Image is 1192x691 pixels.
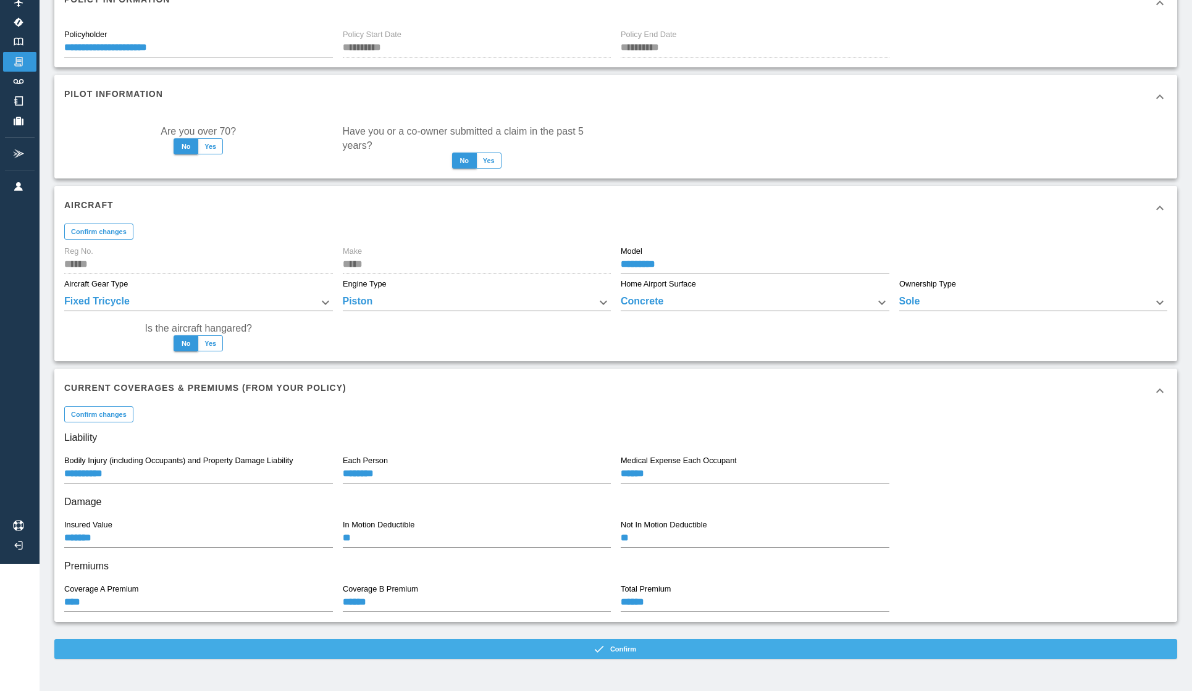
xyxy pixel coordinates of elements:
[64,493,1167,511] h6: Damage
[198,138,223,154] button: Yes
[145,321,252,335] label: Is the aircraft hangared?
[174,138,198,154] button: No
[54,186,1177,230] div: Aircraft
[64,198,114,212] h6: Aircraft
[54,75,1177,119] div: Pilot Information
[64,294,333,311] div: Fixed Tricycle
[64,224,133,240] button: Confirm changes
[64,381,346,395] h6: Current Coverages & Premiums (from your policy)
[621,29,677,40] label: Policy End Date
[64,246,93,257] label: Reg No.
[343,584,418,595] label: Coverage B Premium
[899,278,956,290] label: Ownership Type
[64,278,128,290] label: Aircraft Gear Type
[621,294,889,311] div: Concrete
[54,639,1177,659] button: Confirm
[343,294,611,311] div: Piston
[621,455,737,466] label: Medical Expense Each Occupant
[64,29,107,40] label: Policyholder
[64,558,1167,575] h6: Premiums
[64,519,112,530] label: Insured Value
[64,455,293,466] label: Bodily Injury (including Occupants) and Property Damage Liability
[343,519,414,530] label: In Motion Deductible
[54,369,1177,413] div: Current Coverages & Premiums (from your policy)
[343,246,362,257] label: Make
[621,519,707,530] label: Not In Motion Deductible
[899,294,1168,311] div: Sole
[343,455,388,466] label: Each Person
[621,278,696,290] label: Home Airport Surface
[476,153,502,169] button: Yes
[343,29,401,40] label: Policy Start Date
[621,584,671,595] label: Total Premium
[343,124,611,153] label: Have you or a co-owner submitted a claim in the past 5 years?
[174,335,198,351] button: No
[64,87,163,101] h6: Pilot Information
[64,406,133,422] button: Confirm changes
[452,153,477,169] button: No
[198,335,223,351] button: Yes
[64,429,1167,446] h6: Liability
[621,246,642,257] label: Model
[161,124,236,138] label: Are you over 70?
[343,278,387,290] label: Engine Type
[64,584,138,595] label: Coverage A Premium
